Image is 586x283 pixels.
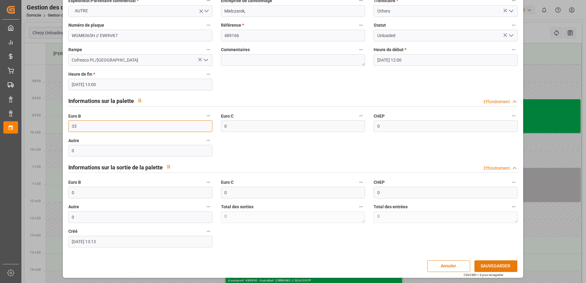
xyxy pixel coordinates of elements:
[221,211,365,223] textarea: 0
[474,260,517,272] button: SAUVEGARDER
[374,23,386,28] font: Statut
[221,114,234,119] font: Euro C
[204,70,212,78] button: Heure de fin *
[68,229,78,234] font: Créé
[510,178,518,186] button: CHEP
[204,178,212,186] button: Euro B
[163,161,174,172] button: View description
[221,180,234,185] font: Euro C
[201,55,210,65] button: Ouvrir le menu
[374,30,518,41] input: Type à rechercher/sélectionner
[357,178,365,186] button: Euro C
[221,23,241,28] font: Référence
[68,204,79,209] font: Autre
[221,47,250,52] font: Commentaires
[68,79,212,90] input: JJ-MM-AAAA HH :MM
[357,203,365,211] button: Total des sorties
[484,99,510,105] div: Effondrement
[510,112,518,120] button: CHEP
[374,211,518,223] textarea: 0
[510,46,518,54] button: Heure de début *
[68,23,104,28] font: Numéro de plaque
[68,138,79,143] font: Autre
[68,163,163,172] h2: Informations sur la sortie de la palette
[357,46,365,54] button: Commentaires
[204,227,212,235] button: Créé
[68,97,134,105] h2: Informations sur la palette
[374,47,404,52] font: Heure de début
[506,31,516,40] button: Ouvrir le menu
[204,46,212,54] button: Rampe
[506,6,516,16] button: Ouvrir le menu
[204,203,212,211] button: Autre
[374,114,385,119] font: CHEP
[204,112,212,120] button: Euro B
[68,180,81,185] font: Euro B
[374,180,385,185] font: CHEP
[204,136,212,144] button: Autre
[357,112,365,120] button: Euro C
[374,204,408,209] font: Total des entrées
[68,5,212,17] button: Ouvrir le menu
[510,21,518,29] button: Statut
[68,236,212,247] input: JJ-MM-AAAA HH :MM
[134,95,146,106] button: View description
[357,21,365,29] button: Référence *
[68,47,82,52] font: Rampe
[510,203,518,211] button: Total des entrées
[427,260,470,272] button: Annuler
[464,273,503,277] div: Ctrl/CMD + S pour enregistrer
[204,21,212,29] button: Numéro de plaque
[68,72,92,77] font: Heure de fin
[484,165,510,172] div: Effondrement
[221,204,253,209] font: Total des sorties
[68,54,212,66] input: Type à rechercher/sélectionner
[68,114,81,119] font: Euro B
[374,54,518,66] input: JJ-MM-AAAA HH :MM
[72,8,91,14] span: AUTRE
